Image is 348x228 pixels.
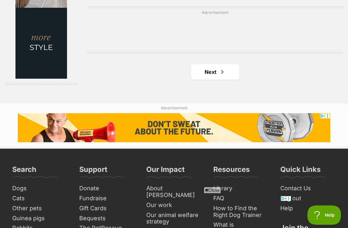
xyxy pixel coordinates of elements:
[307,205,342,225] iframe: Help Scout Beacon - Open
[98,18,333,47] iframe: Advertisement
[77,183,137,193] a: Donate
[12,165,36,178] h3: Search
[87,64,343,80] nav: Pagination
[10,203,70,213] a: Other pets
[146,165,185,178] h3: Our Impact
[87,6,343,54] div: Advertisement
[10,183,70,193] a: Dogs
[10,193,70,203] a: Cats
[278,193,338,203] a: Log out
[57,196,291,225] iframe: Advertisement
[213,165,250,178] h3: Resources
[280,165,321,178] h3: Quick Links
[144,183,204,200] a: About [PERSON_NAME]
[211,183,271,193] a: Library
[79,165,107,178] h3: Support
[18,113,330,142] iframe: Advertisement
[204,187,221,193] span: Close
[278,183,338,193] a: Contact Us
[10,213,70,223] a: Guinea pigs
[191,64,239,80] a: Next page
[278,203,338,213] a: Help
